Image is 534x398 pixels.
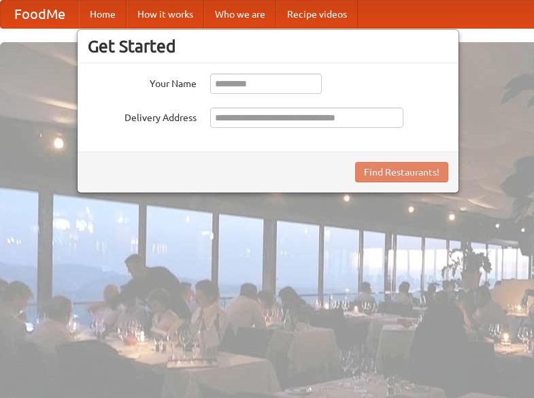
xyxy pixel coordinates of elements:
[88,36,448,56] h3: Get Started
[88,107,197,125] label: Delivery Address
[1,1,79,28] a: FoodMe
[127,1,204,28] a: How it works
[204,1,276,28] a: Who we are
[79,1,127,28] a: Home
[88,73,197,90] label: Your Name
[276,1,358,28] a: Recipe videos
[355,162,448,182] button: Find Restaurants!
